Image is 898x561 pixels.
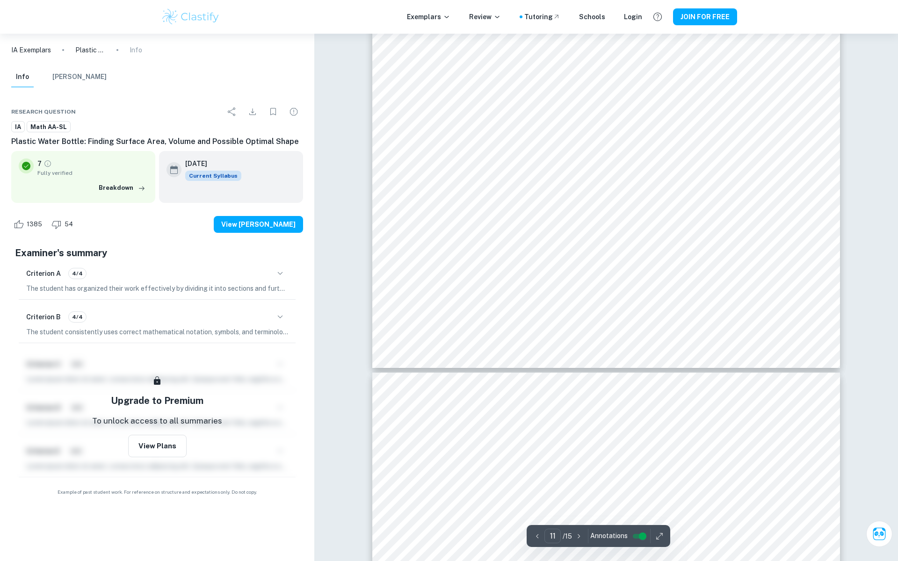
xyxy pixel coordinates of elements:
div: Download [243,102,262,121]
span: Current Syllabus [185,171,241,181]
h6: Criterion A [26,268,61,279]
p: Info [130,45,142,55]
span: Research question [11,108,76,116]
h6: Criterion B [26,312,61,322]
h5: Upgrade to Premium [111,394,203,408]
p: The student consistently uses correct mathematical notation, symbols, and terminology throughout ... [26,327,288,337]
span: Math AA-SL [27,122,70,132]
p: / 15 [563,531,572,541]
button: Breakdown [96,181,148,195]
h5: Examiner's summary [15,246,299,260]
a: Tutoring [524,12,560,22]
a: Schools [579,12,605,22]
span: 54 [59,220,78,229]
button: Help and Feedback [650,9,666,25]
a: IA [11,121,25,133]
div: Like [11,217,47,232]
p: Plastic Water Bottle: Finding Surface Area, Volume and Possible Optimal Shape [75,45,105,55]
img: Clastify logo [161,7,220,26]
span: Annotations [590,531,628,541]
div: Report issue [284,102,303,121]
p: 7 [37,158,42,169]
span: 1385 [22,220,47,229]
span: 4/4 [69,269,86,278]
button: Ask Clai [866,521,892,547]
p: Review [469,12,501,22]
a: Login [624,12,642,22]
p: The student has organized their work effectively by dividing it into sections and further subdivi... [26,283,288,294]
span: Example of past student work. For reference on structure and expectations only. Do not copy. [11,489,303,496]
p: Exemplars [407,12,450,22]
button: View Plans [128,435,187,457]
h6: [DATE] [185,158,234,169]
div: This exemplar is based on the current syllabus. Feel free to refer to it for inspiration/ideas wh... [185,171,241,181]
span: Fully verified [37,169,148,177]
button: JOIN FOR FREE [673,8,737,25]
div: Bookmark [264,102,282,121]
button: View [PERSON_NAME] [214,216,303,233]
span: IA [12,122,24,132]
div: Share [223,102,241,121]
button: [PERSON_NAME] [52,67,107,87]
h6: Plastic Water Bottle: Finding Surface Area, Volume and Possible Optimal Shape [11,136,303,147]
button: Info [11,67,34,87]
a: Grade fully verified [43,159,52,168]
a: Math AA-SL [27,121,71,133]
div: Dislike [49,217,78,232]
span: 4/4 [69,313,86,321]
a: IA Exemplars [11,45,51,55]
p: To unlock access to all summaries [92,415,222,427]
